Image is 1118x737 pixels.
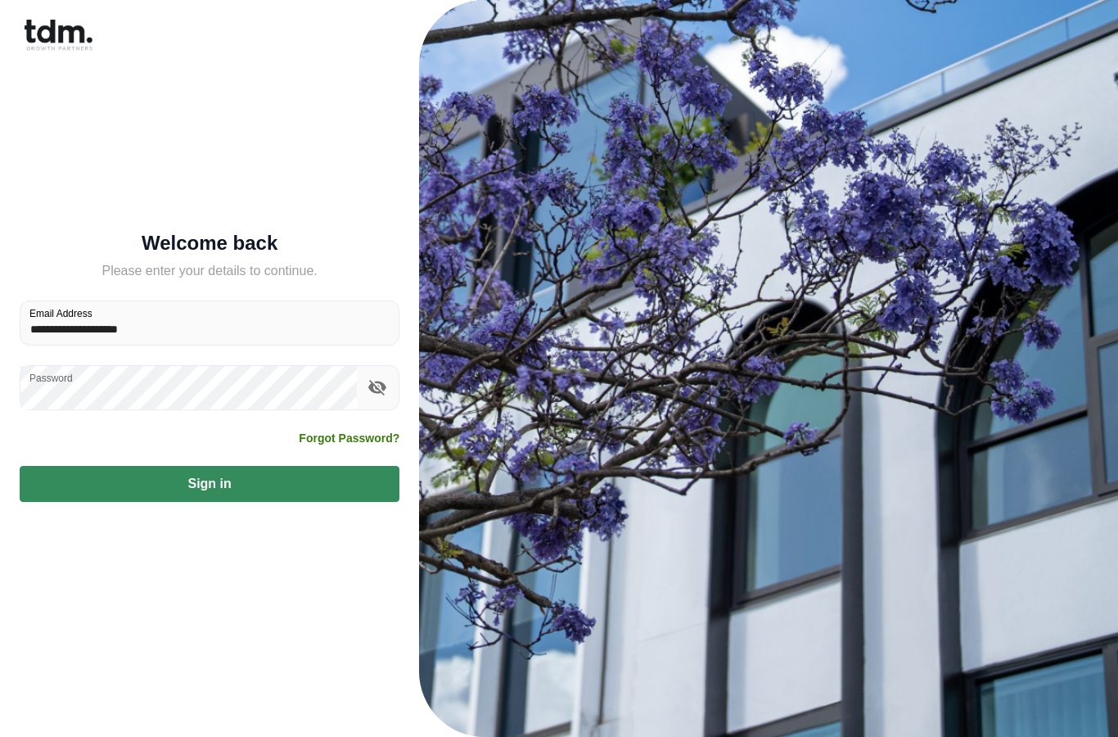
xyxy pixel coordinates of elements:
[20,235,399,251] h5: Welcome back
[29,371,73,385] label: Password
[29,306,92,320] label: Email Address
[20,466,399,502] button: Sign in
[363,373,391,401] button: toggle password visibility
[299,430,399,446] a: Forgot Password?
[20,261,399,281] h5: Please enter your details to continue.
